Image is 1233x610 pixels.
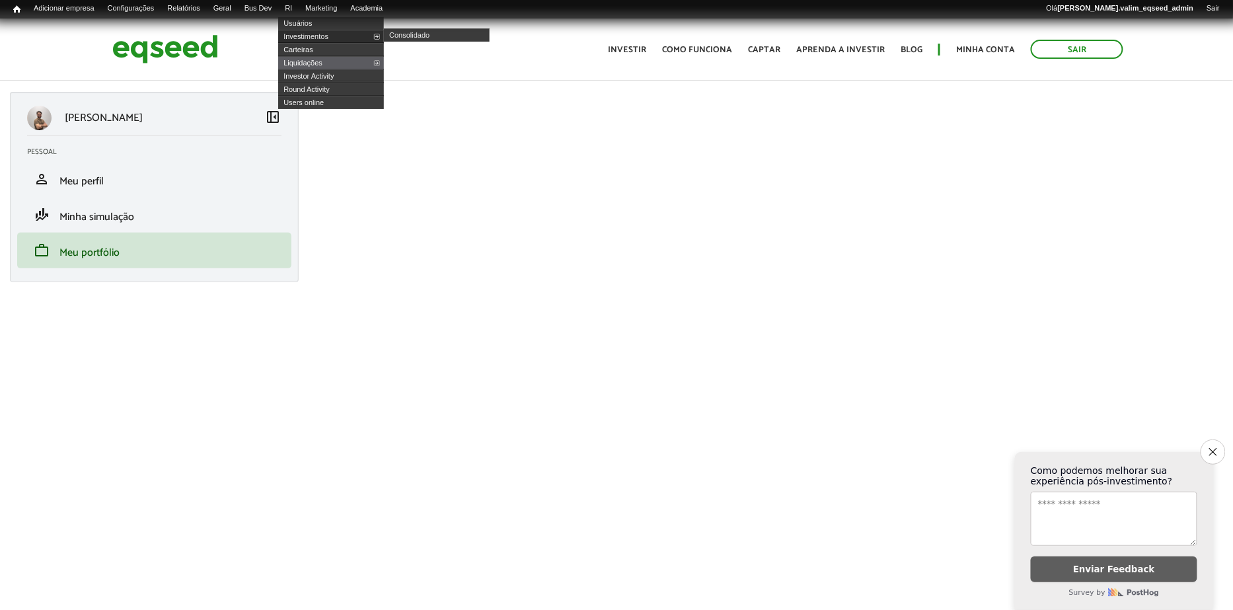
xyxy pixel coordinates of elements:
[59,172,104,190] span: Meu perfil
[238,3,279,14] a: Bus Dev
[748,46,780,54] a: Captar
[27,171,281,187] a: personMeu perfil
[161,3,206,14] a: Relatórios
[34,207,50,223] span: finance_mode
[17,197,291,233] li: Minha simulação
[956,46,1015,54] a: Minha conta
[1040,3,1201,14] a: Olá[PERSON_NAME].valim_eqseed_admin
[796,46,885,54] a: Aprenda a investir
[1058,4,1194,12] strong: [PERSON_NAME].valim_eqseed_admin
[59,244,120,262] span: Meu portfólio
[27,207,281,223] a: finance_modeMinha simulação
[266,109,281,125] span: left_panel_close
[13,5,20,14] span: Início
[901,46,922,54] a: Blog
[662,46,732,54] a: Como funciona
[27,3,101,14] a: Adicionar empresa
[34,243,50,258] span: work
[1031,40,1123,59] a: Sair
[65,112,143,124] p: [PERSON_NAME]
[1200,3,1226,14] a: Sair
[278,17,384,30] a: Usuários
[278,3,299,14] a: RI
[207,3,238,14] a: Geral
[344,3,390,14] a: Academia
[101,3,161,14] a: Configurações
[34,171,50,187] span: person
[17,233,291,268] li: Meu portfólio
[7,3,27,16] a: Início
[112,32,218,67] img: EqSeed
[608,46,646,54] a: Investir
[17,161,291,197] li: Meu perfil
[266,109,281,128] a: Colapsar menu
[299,3,344,14] a: Marketing
[59,208,134,226] span: Minha simulação
[27,243,281,258] a: workMeu portfólio
[27,148,291,156] h2: Pessoal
